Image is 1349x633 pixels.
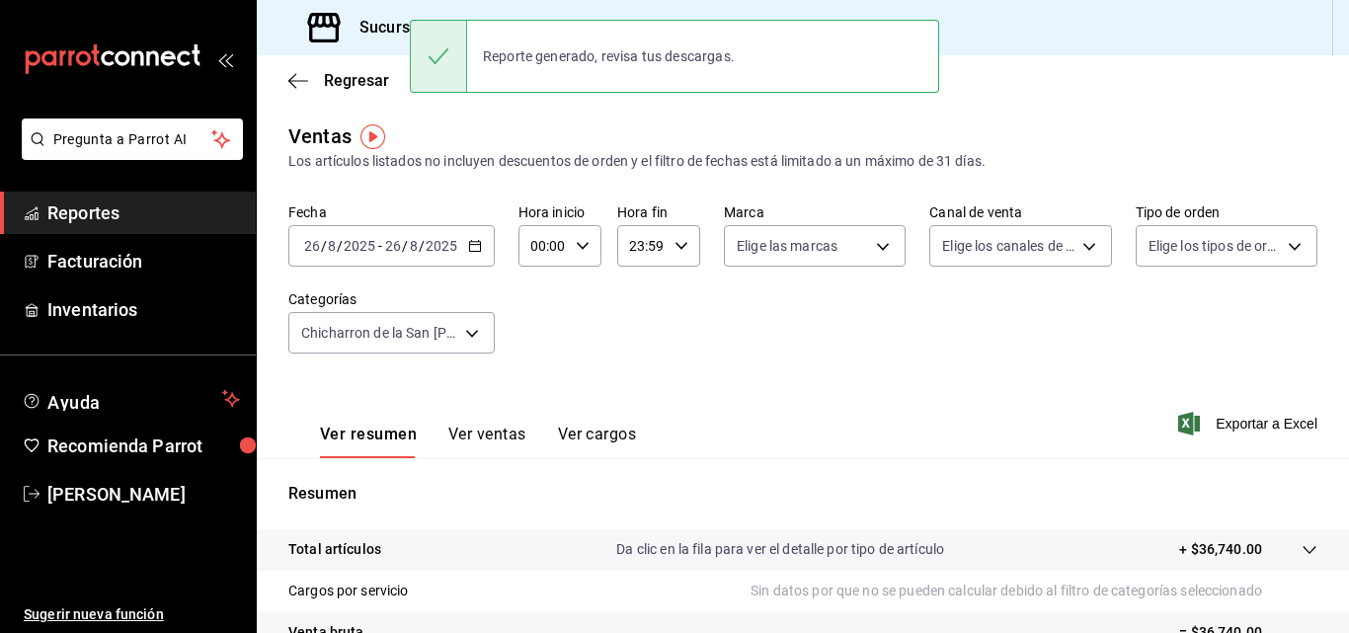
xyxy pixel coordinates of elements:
[751,581,1317,601] p: Sin datos por que no se pueden calcular debido al filtro de categorías seleccionado
[47,433,240,459] span: Recomienda Parrot
[288,482,1317,506] p: Resumen
[402,238,408,254] span: /
[384,238,402,254] input: --
[942,236,1074,256] span: Elige los canales de venta
[378,238,382,254] span: -
[288,71,389,90] button: Regresar
[288,151,1317,172] div: Los artículos listados no incluyen descuentos de orden y el filtro de fechas está limitado a un m...
[616,539,944,560] p: Da clic en la fila para ver el detalle por tipo de artículo
[448,425,526,458] button: Ver ventas
[343,238,376,254] input: ----
[558,425,637,458] button: Ver cargos
[288,581,409,601] p: Cargos por servicio
[1179,539,1262,560] p: + $36,740.00
[1182,412,1317,435] button: Exportar a Excel
[288,121,352,151] div: Ventas
[320,425,417,458] button: Ver resumen
[47,387,214,411] span: Ayuda
[518,205,601,219] label: Hora inicio
[1136,205,1317,219] label: Tipo de orden
[1149,236,1281,256] span: Elige los tipos de orden
[288,539,381,560] p: Total artículos
[617,205,700,219] label: Hora fin
[47,481,240,508] span: [PERSON_NAME]
[14,143,243,164] a: Pregunta a Parrot AI
[22,119,243,160] button: Pregunta a Parrot AI
[47,296,240,323] span: Inventarios
[288,292,495,306] label: Categorías
[724,205,906,219] label: Marca
[324,71,389,90] span: Regresar
[47,199,240,226] span: Reportes
[419,238,425,254] span: /
[344,16,756,40] h3: Sucursal: [GEOGRAPHIC_DATA][PERSON_NAME] (MTY)
[327,238,337,254] input: --
[303,238,321,254] input: --
[320,425,636,458] div: navigation tabs
[217,51,233,67] button: open_drawer_menu
[360,124,385,149] img: Tooltip marker
[53,129,212,150] span: Pregunta a Parrot AI
[929,205,1111,219] label: Canal de venta
[467,35,751,78] div: Reporte generado, revisa tus descargas.
[409,238,419,254] input: --
[737,236,837,256] span: Elige las marcas
[321,238,327,254] span: /
[301,323,458,343] span: Chicharron de la San [PERSON_NAME], Extras, Postres, Platos Fuertes, Cortes, Antojitos y Tacos, G...
[425,238,458,254] input: ----
[288,205,495,219] label: Fecha
[24,604,240,625] span: Sugerir nueva función
[337,238,343,254] span: /
[47,248,240,275] span: Facturación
